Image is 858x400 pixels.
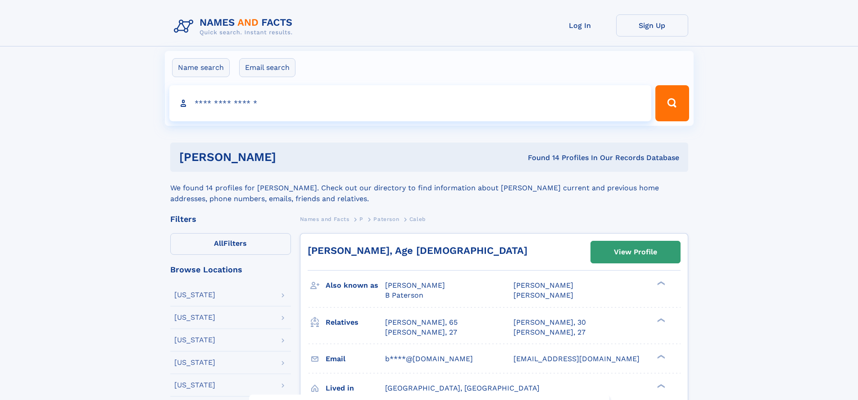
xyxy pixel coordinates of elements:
a: Paterson [373,213,399,225]
h3: Lived in [326,381,385,396]
div: Found 14 Profiles In Our Records Database [402,153,679,163]
a: View Profile [591,241,680,263]
span: [PERSON_NAME] [513,281,573,290]
div: We found 14 profiles for [PERSON_NAME]. Check out our directory to find information about [PERSON... [170,172,688,204]
img: Logo Names and Facts [170,14,300,39]
a: Log In [544,14,616,37]
div: ❯ [655,383,666,389]
span: P [359,216,363,222]
div: [US_STATE] [174,336,215,344]
div: [US_STATE] [174,382,215,389]
label: Email search [239,58,295,77]
span: [PERSON_NAME] [513,291,573,299]
a: Sign Up [616,14,688,37]
a: [PERSON_NAME], 65 [385,317,458,327]
div: Browse Locations [170,266,291,274]
h3: Relatives [326,315,385,330]
input: search input [169,85,652,121]
label: Filters [170,233,291,255]
div: [US_STATE] [174,314,215,321]
button: Search Button [655,85,689,121]
span: All [214,239,223,248]
span: Paterson [373,216,399,222]
div: Filters [170,215,291,223]
div: ❯ [655,354,666,359]
div: [US_STATE] [174,359,215,366]
a: [PERSON_NAME], 27 [385,327,457,337]
span: [GEOGRAPHIC_DATA], [GEOGRAPHIC_DATA] [385,384,540,392]
a: P [359,213,363,225]
div: View Profile [614,242,657,262]
span: Caleb [409,216,426,222]
span: [PERSON_NAME] [385,281,445,290]
h3: Email [326,351,385,367]
span: [EMAIL_ADDRESS][DOMAIN_NAME] [513,354,640,363]
a: [PERSON_NAME], 30 [513,317,586,327]
a: Names and Facts [300,213,350,225]
div: ❯ [655,280,666,286]
h3: Also known as [326,278,385,293]
a: [PERSON_NAME], 27 [513,327,586,337]
span: B Paterson [385,291,423,299]
a: [PERSON_NAME], Age [DEMOGRAPHIC_DATA] [308,245,527,256]
div: [US_STATE] [174,291,215,299]
label: Name search [172,58,230,77]
h1: [PERSON_NAME] [179,152,402,163]
div: ❯ [655,317,666,323]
